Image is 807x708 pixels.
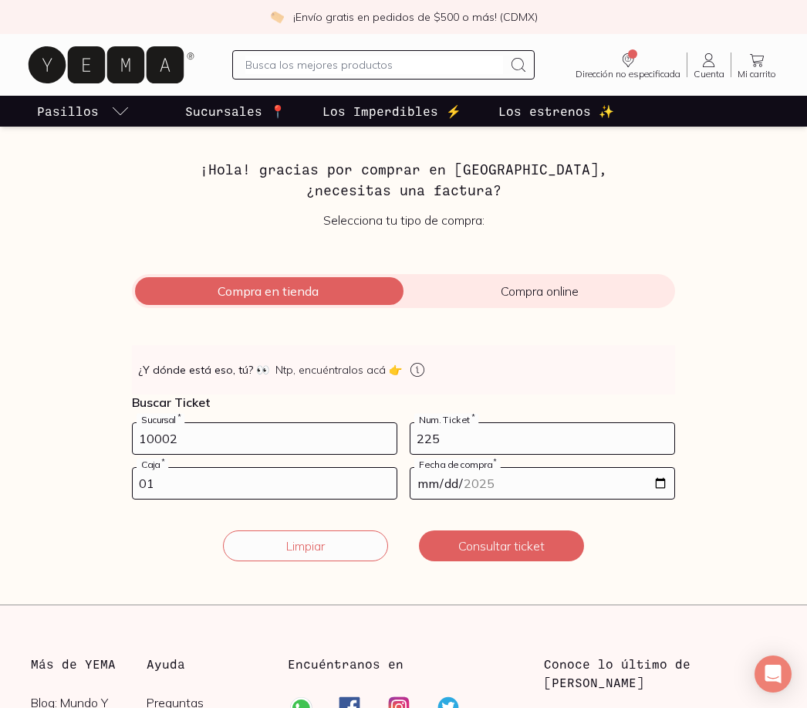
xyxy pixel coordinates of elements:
span: Cuenta [694,69,724,79]
h3: Más de YEMA [31,655,147,673]
a: Cuenta [687,51,731,79]
input: 728 [133,423,397,454]
span: Ntp, encuéntralos acá 👉 [275,362,402,378]
img: check [270,10,284,24]
h3: ¡Hola! gracias por comprar en [GEOGRAPHIC_DATA], ¿necesitas una factura? [132,159,675,200]
label: Caja [137,459,168,470]
input: 03 [133,468,397,499]
span: Compra online [403,283,675,299]
p: Pasillos [37,102,99,120]
div: Open Intercom Messenger [755,655,792,693]
a: Dirección no especificada [569,51,687,79]
input: Busca los mejores productos [245,56,504,74]
a: Los estrenos ✨ [495,96,617,127]
p: Los Imperdibles ⚡️ [322,102,461,120]
button: Consultar ticket [419,530,584,561]
strong: ¿Y dónde está eso, tú? [138,362,269,378]
h3: Ayuda [147,655,262,673]
p: Buscar Ticket [132,395,675,410]
a: Los Imperdibles ⚡️ [319,96,464,127]
input: 14-05-2023 [410,468,674,499]
span: Compra en tienda [132,283,403,299]
label: Fecha de compra [414,459,501,470]
label: Sucursal [137,414,184,425]
span: Mi carrito [738,69,776,79]
input: 123 [410,423,674,454]
span: Dirección no especificada [576,69,680,79]
h3: Encuéntranos en [288,655,403,673]
a: Mi carrito [731,51,782,79]
p: Los estrenos ✨ [498,102,614,120]
a: Sucursales 📍 [182,96,289,127]
label: Num. Ticket [414,414,478,425]
h3: Conoce lo último de [PERSON_NAME] [544,655,776,692]
a: pasillo-todos-link [34,96,133,127]
p: Selecciona tu tipo de compra: [132,212,675,228]
button: Limpiar [223,530,388,561]
span: 👀 [256,362,269,378]
p: ¡Envío gratis en pedidos de $500 o más! (CDMX) [293,9,538,25]
p: Sucursales 📍 [185,102,285,120]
